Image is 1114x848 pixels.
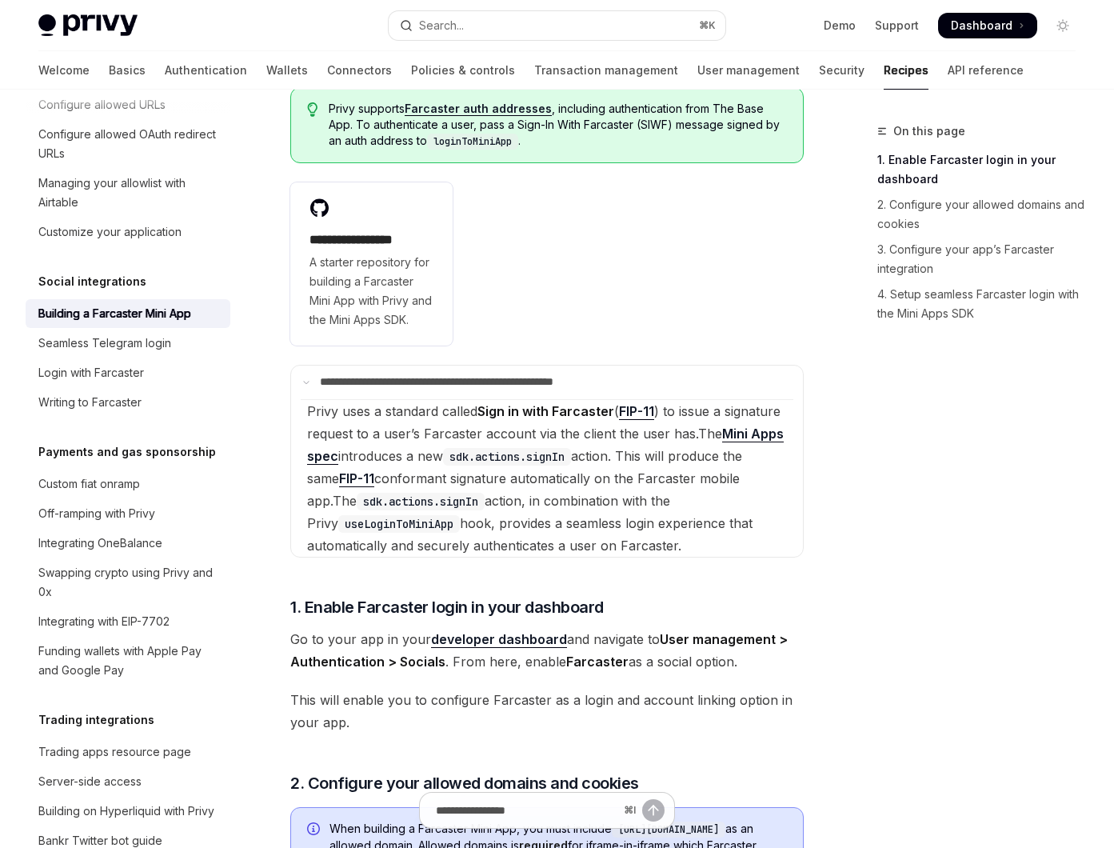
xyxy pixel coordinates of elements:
[819,51,864,90] a: Security
[26,358,230,387] a: Login with Farcaster
[38,802,214,821] div: Building on Hyperliquid with Privy
[877,282,1088,326] a: 4. Setup seamless Farcaster login with the Mini Apps SDK
[307,426,784,509] span: The introduces a new action. This will produce the same conformant signature automatically on the...
[38,393,142,412] div: Writing to Farcaster
[38,174,221,212] div: Managing your allowlist with Airtable
[38,772,142,791] div: Server-side access
[290,628,804,673] span: Go to your app in your and navigate to . From here, enable as a social option.
[877,147,1088,192] a: 1. Enable Farcaster login in your dashboard
[699,19,716,32] span: ⌘ K
[307,102,318,117] svg: Tip
[38,222,182,242] div: Customize your application
[566,654,629,670] strong: Farcaster
[436,793,617,828] input: Ask a question...
[534,51,678,90] a: Transaction management
[307,403,781,442] span: Privy uses a standard called ( ) to issue a signature request to a user’s Farcaster account via t...
[26,797,230,826] a: Building on Hyperliquid with Privy
[307,426,784,465] a: Mini Apps spec
[443,448,571,466] code: sdk.actions.signIn
[26,470,230,498] a: Custom fiat onramp
[619,403,654,420] a: FIP-11
[38,474,140,494] div: Custom fiat onramp
[307,493,753,554] span: The action, in combination with the Privy hook, provides a seamless login experience that automat...
[38,563,221,602] div: Swapping crypto using Privy and 0x
[877,192,1088,237] a: 2. Configure your allowed domains and cookies
[38,363,144,382] div: Login with Farcaster
[38,442,216,462] h5: Payments and gas sponsorship
[38,272,146,291] h5: Social integrations
[26,558,230,606] a: Swapping crypto using Privy and 0x
[338,515,460,533] code: useLoginToMiniApp
[38,14,138,37] img: light logo
[697,51,800,90] a: User management
[357,493,485,510] code: sdk.actions.signIn
[38,334,171,353] div: Seamless Telegram login
[26,329,230,358] a: Seamless Telegram login
[477,403,614,419] strong: Sign in with Farcaster
[26,299,230,328] a: Building a Farcaster Mini App
[877,237,1088,282] a: 3. Configure your app’s Farcaster integration
[38,710,154,730] h5: Trading integrations
[884,51,928,90] a: Recipes
[893,122,965,141] span: On this page
[938,13,1037,38] a: Dashboard
[1050,13,1076,38] button: Toggle dark mode
[38,612,170,631] div: Integrating with EIP-7702
[329,101,787,150] span: Privy supports , including authentication from The Base App. To authenticate a user, pass a Sign-...
[290,689,804,734] span: This will enable you to configure Farcaster as a login and account linking option in your app.
[165,51,247,90] a: Authentication
[26,529,230,558] a: Integrating OneBalance
[26,169,230,217] a: Managing your allowlist with Airtable
[290,631,788,670] strong: User management > Authentication > Socials
[38,642,221,680] div: Funding wallets with Apple Pay and Google Pay
[38,51,90,90] a: Welcome
[26,767,230,796] a: Server-side access
[875,18,919,34] a: Support
[109,51,146,90] a: Basics
[26,607,230,636] a: Integrating with EIP-7702
[948,51,1024,90] a: API reference
[26,637,230,685] a: Funding wallets with Apple Pay and Google Pay
[411,51,515,90] a: Policies & controls
[427,134,518,150] code: loginToMiniApp
[309,253,433,330] span: A starter repository for building a Farcaster Mini App with Privy and the Mini Apps SDK.
[38,304,191,323] div: Building a Farcaster Mini App
[431,631,567,648] a: developer dashboard
[419,16,464,35] div: Search...
[327,51,392,90] a: Connectors
[824,18,856,34] a: Demo
[266,51,308,90] a: Wallets
[951,18,1012,34] span: Dashboard
[389,11,726,40] button: Open search
[26,499,230,528] a: Off-ramping with Privy
[26,218,230,246] a: Customize your application
[26,388,230,417] a: Writing to Farcaster
[26,738,230,766] a: Trading apps resource page
[339,470,374,487] a: FIP-11
[38,534,162,553] div: Integrating OneBalance
[38,504,155,523] div: Off-ramping with Privy
[290,596,604,618] span: 1. Enable Farcaster login in your dashboard
[38,125,221,163] div: Configure allowed OAuth redirect URLs
[26,120,230,168] a: Configure allowed OAuth redirect URLs
[38,742,191,762] div: Trading apps resource page
[642,799,665,822] button: Send message
[290,182,453,346] a: **** **** **** **A starter repository for building a Farcaster Mini App with Privy and the Mini A...
[405,102,552,116] a: Farcaster auth addresses
[290,772,639,794] span: 2. Configure your allowed domains and cookies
